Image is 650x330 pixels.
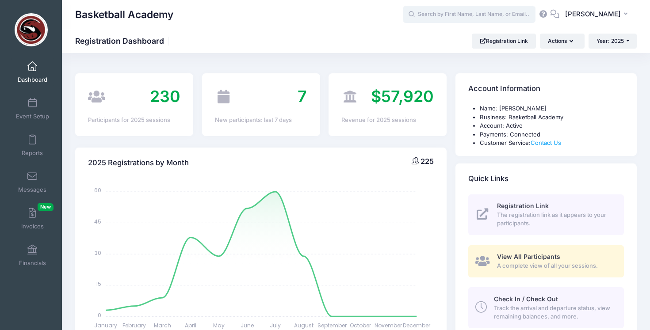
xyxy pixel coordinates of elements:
tspan: June [241,322,254,329]
a: Event Setup [11,93,54,124]
tspan: 60 [95,186,102,194]
a: Dashboard [11,57,54,87]
input: Search by First Name, Last Name, or Email... [403,6,535,23]
tspan: 15 [96,280,102,288]
div: Participants for 2025 sessions [88,116,180,125]
li: Customer Service: [480,139,624,148]
span: Financials [19,259,46,267]
span: 7 [298,87,307,106]
tspan: February [122,322,146,329]
span: 230 [150,87,180,106]
img: Basketball Academy [15,13,48,46]
tspan: October [350,322,371,329]
tspan: August [294,322,314,329]
a: View All Participants A complete view of all your sessions. [468,245,624,277]
li: Business: Basketball Academy [480,113,624,122]
a: Messages [11,167,54,197]
li: Name: [PERSON_NAME] [480,104,624,113]
span: [PERSON_NAME] [565,9,621,19]
h1: Basketball Academy [75,4,173,25]
h4: Quick Links [468,166,509,191]
div: New participants: last 7 days [215,116,307,125]
span: Event Setup [16,113,49,120]
tspan: September [317,322,347,329]
tspan: 45 [95,218,102,225]
tspan: November [375,322,403,329]
span: New [38,203,54,211]
li: Payments: Connected [480,130,624,139]
h1: Registration Dashboard [75,36,172,46]
tspan: January [95,322,118,329]
tspan: 0 [98,311,102,319]
tspan: July [270,322,281,329]
span: A complete view of all your sessions. [497,262,614,270]
div: Revenue for 2025 sessions [341,116,434,125]
h4: Account Information [468,76,540,102]
tspan: December [403,322,431,329]
span: Reports [22,149,43,157]
a: Registration Link The registration link as it appears to your participants. [468,194,624,235]
span: Messages [18,186,46,193]
tspan: May [213,322,225,329]
span: The registration link as it appears to your participants. [497,211,614,228]
a: Reports [11,130,54,161]
span: Year: 2025 [596,38,624,44]
button: [PERSON_NAME] [559,4,637,25]
li: Account: Active [480,121,624,130]
a: Check In / Check Out Track the arrival and departure status, view remaining balances, and more. [468,287,624,328]
a: Financials [11,240,54,271]
span: Registration Link [497,202,549,209]
span: Invoices [21,223,44,230]
a: InvoicesNew [11,203,54,234]
span: View All Participants [497,253,560,260]
h4: 2025 Registrations by Month [88,150,189,175]
span: $57,920 [371,87,434,106]
tspan: 30 [95,249,102,256]
tspan: April [185,322,196,329]
span: Dashboard [18,76,47,83]
span: 225 [421,157,434,166]
a: Registration Link [472,34,536,49]
button: Year: 2025 [589,34,637,49]
button: Actions [540,34,584,49]
tspan: March [154,322,171,329]
a: Contact Us [531,139,561,146]
span: Track the arrival and departure status, view remaining balances, and more. [494,304,614,321]
span: Check In / Check Out [494,295,558,303]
